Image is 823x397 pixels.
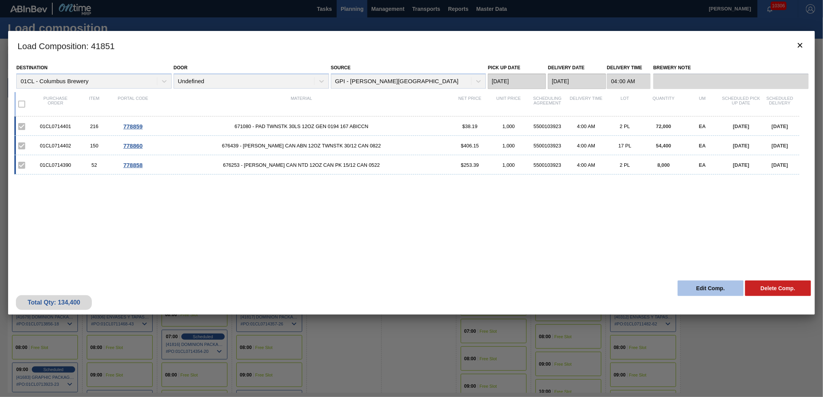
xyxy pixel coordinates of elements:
[733,123,749,129] span: [DATE]
[451,123,489,129] div: $38.19
[36,162,75,168] div: 01CL0714390
[722,96,761,112] div: Scheduled Pick up Date
[745,281,811,296] button: Delete Comp.
[567,123,606,129] div: 4:00 AM
[699,162,706,168] span: EA
[678,281,744,296] button: Edit Comp.
[489,143,528,149] div: 1,000
[114,142,152,149] div: Go to Order
[653,62,809,74] label: Brewery Note
[489,96,528,112] div: Unit Price
[489,123,528,129] div: 1,000
[174,65,188,70] label: Door
[567,162,606,168] div: 4:00 AM
[331,65,351,70] label: Source
[528,96,567,112] div: Scheduling Agreement
[123,142,143,149] span: 778860
[123,162,143,168] span: 778858
[36,143,75,149] div: 01CL0714402
[548,74,606,89] input: mm/dd/yyyy
[644,96,683,112] div: Quantity
[528,143,567,149] div: 5500103923
[607,62,651,74] label: Delivery Time
[75,143,114,149] div: 150
[606,143,644,149] div: 17 PL
[451,162,489,168] div: $253.39
[548,65,584,70] label: Delivery Date
[8,31,815,60] h3: Load Composition : 41851
[75,162,114,168] div: 52
[761,96,799,112] div: Scheduled Delivery
[123,123,143,130] span: 778859
[733,162,749,168] span: [DATE]
[36,96,75,112] div: Purchase order
[114,96,152,112] div: Portal code
[772,162,788,168] span: [DATE]
[699,143,706,149] span: EA
[489,162,528,168] div: 1,000
[528,123,567,129] div: 5500103923
[152,96,451,112] div: Material
[488,65,520,70] label: Pick up Date
[683,96,722,112] div: UM
[606,162,644,168] div: 2 PL
[451,143,489,149] div: $406.15
[772,143,788,149] span: [DATE]
[656,143,671,149] span: 54,400
[75,96,114,112] div: Item
[658,162,670,168] span: 8,000
[606,96,644,112] div: Lot
[114,162,152,168] div: Go to Order
[114,123,152,130] div: Go to Order
[152,123,451,129] span: 671080 - PAD TWNSTK 30LS 12OZ GEN 0194 167 ABICCN
[75,123,114,129] div: 216
[606,123,644,129] div: 2 PL
[36,123,75,129] div: 01CL0714401
[567,143,606,149] div: 4:00 AM
[152,162,451,168] span: 676253 - CARR CAN NTD 12OZ CAN PK 15/12 CAN 0522
[772,123,788,129] span: [DATE]
[699,123,706,129] span: EA
[567,96,606,112] div: Delivery Time
[451,96,489,112] div: Net Price
[733,143,749,149] span: [DATE]
[22,299,86,306] div: Total Qty: 134,400
[488,74,546,89] input: mm/dd/yyyy
[528,162,567,168] div: 5500103923
[152,143,451,149] span: 676439 - CARR CAN ABN 12OZ TWNSTK 30/12 CAN 0822
[16,65,47,70] label: Destination
[656,123,671,129] span: 72,000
